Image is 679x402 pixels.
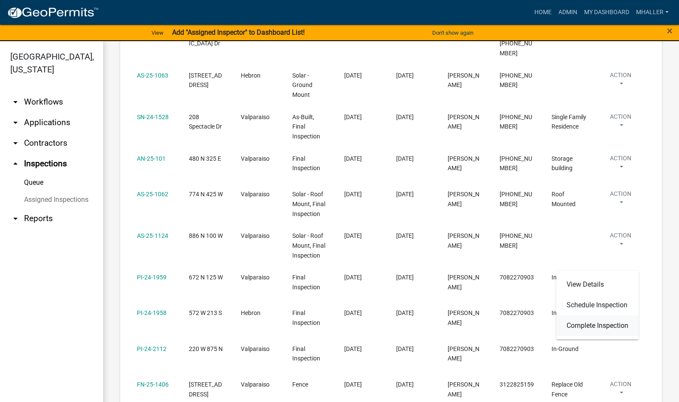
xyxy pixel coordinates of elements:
span: Fence [292,381,308,388]
button: Action [603,71,638,92]
span: 886 N 100 W [189,232,223,239]
span: 08/18/2025 [344,274,362,281]
span: Storage building [552,155,573,172]
button: Action [603,231,638,252]
span: Michael Haller [448,345,479,362]
span: 572 W 213 S [189,309,222,316]
span: Replace Old Fence [552,381,583,398]
div: [DATE] [396,189,431,199]
span: 08/14/2025 [344,72,362,79]
a: Admin [555,4,581,21]
a: AS-25-1124 [137,232,168,239]
span: 220 W 875 N [189,345,223,352]
a: View [148,26,167,40]
span: 1312 Redwing Rd [189,381,222,398]
button: Action [603,112,638,134]
button: Action [603,189,638,211]
span: 480 N 325 E [189,155,221,162]
a: Home [531,4,555,21]
span: Roof Mounted [552,191,576,207]
span: Michael Haller [448,274,479,291]
span: 574-201-9810 [500,155,532,172]
a: AS-25-1063 [137,72,168,79]
span: Addam Rodine [448,191,479,207]
span: 3122825159 [500,381,534,388]
span: Hebron [241,72,261,79]
div: [DATE] [396,344,431,354]
a: Schedule Inspection [556,295,639,315]
span: 774 N 425 W [189,191,223,198]
span: Solar - Roof Mount, Final Inspection [292,232,325,259]
span: 7082270903 [500,345,534,352]
div: [DATE] [396,273,431,282]
div: [DATE] [396,71,431,81]
span: virgil [448,155,479,172]
span: 317-407-8967 [500,72,532,89]
i: arrow_drop_up [10,159,21,169]
a: View Details [556,274,639,295]
span: Addam Rodine 317-407-8967 [500,21,532,57]
button: Don't show again [429,26,477,40]
span: Valparaiso [241,274,270,281]
div: [DATE] [396,112,431,122]
span: scott farabaugh [448,114,479,130]
span: Addam Rodine [448,232,479,249]
span: 08/18/2025 [344,309,362,316]
span: Addam Rodine [448,72,479,89]
span: Valparaiso [241,191,270,198]
span: Solar - Roof Mount, Final Inspection [292,191,325,217]
span: 7082270903 [500,309,534,316]
span: Valparaiso [241,232,270,239]
a: Complete Inspection [556,315,639,336]
span: 08/13/2025 [344,114,362,120]
a: PI-24-1958 [137,309,167,316]
span: 317-407-8967 [500,191,532,207]
span: Final Inspection [292,155,320,172]
span: 08/18/2025 [344,345,362,352]
span: 317-407-8967 [500,232,532,249]
span: Hebron [241,309,261,316]
a: AN-25-101 [137,155,166,162]
span: 672 N 125 W [189,274,223,281]
span: 08/18/2025 [344,191,362,198]
span: In-Ground [552,274,579,281]
span: 08/19/2025 [344,232,362,239]
span: Valparaiso [241,345,270,352]
i: arrow_drop_down [10,138,21,148]
span: 219-465-8196 [500,114,532,130]
a: PI-24-2112 [137,345,167,352]
span: Final Inspection [292,345,320,362]
span: 08/18/2025 [344,381,362,388]
button: Action [603,380,638,401]
span: Single Family Residence [552,114,586,130]
span: Valparaiso [241,155,270,162]
span: × [667,25,673,37]
div: [DATE] [396,231,431,241]
div: Action [556,271,639,339]
span: 878 Timberland Farms Dr [189,21,223,47]
span: 519 W St Rd 8 [189,72,222,89]
span: Michael Haller [448,309,479,326]
a: PI-24-1959 [137,274,167,281]
span: In-Ground [552,309,579,316]
span: Brian Mazur [448,381,479,398]
div: [DATE] [396,154,431,164]
i: arrow_drop_down [10,213,21,224]
span: Final Inspection [292,274,320,291]
a: FN-25-1406 [137,381,169,388]
i: arrow_drop_down [10,97,21,107]
span: As-Built, Final Inspection [292,114,320,140]
span: 7082270903 [500,274,534,281]
button: Close [667,26,673,36]
a: AS-25-1062 [137,191,168,198]
span: Valparaiso [241,381,270,388]
span: 208 Spectacle Dr [189,114,222,130]
span: Final Inspection [292,309,320,326]
span: In-Ground [552,345,579,352]
span: 08/15/2025 [344,155,362,162]
span: Valparaiso [241,114,270,120]
strong: Add "Assigned Inspector" to Dashboard List! [172,28,305,36]
button: Action [603,154,638,175]
div: [DATE] [396,308,431,318]
i: arrow_drop_down [10,117,21,128]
